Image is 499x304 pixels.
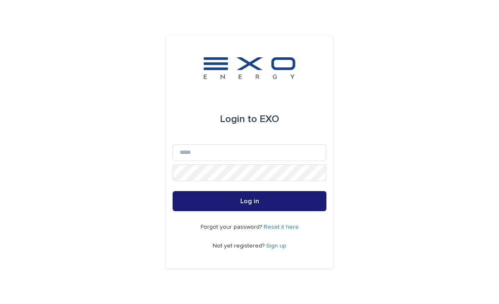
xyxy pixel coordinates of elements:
[264,224,299,230] a: Reset it here
[220,114,257,124] span: Login to
[202,56,297,81] img: FKS5r6ZBThi8E5hshIGi
[213,243,266,249] span: Not yet registered?
[201,224,264,230] span: Forgot your password?
[240,198,259,204] span: Log in
[220,107,279,131] div: EXO
[173,191,326,211] button: Log in
[266,243,286,249] a: Sign up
